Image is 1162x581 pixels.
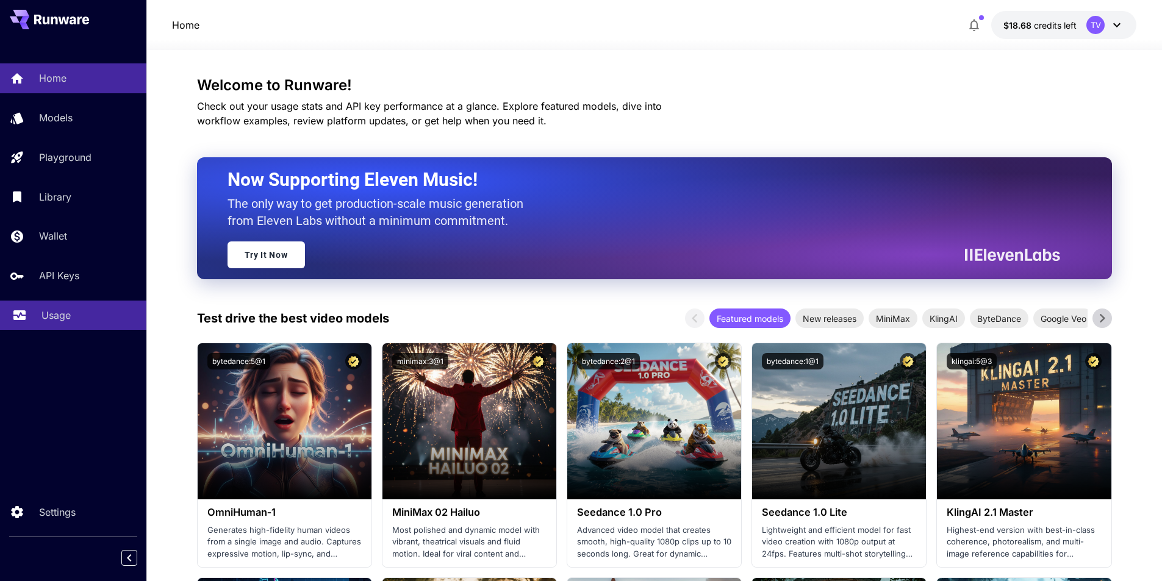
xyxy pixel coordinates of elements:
h3: Seedance 1.0 Pro [577,507,731,518]
img: alt [937,343,1111,499]
a: Home [172,18,199,32]
button: Certified Model – Vetted for best performance and includes a commercial license. [900,353,916,369]
span: KlingAI [922,312,965,325]
p: Playground [39,150,91,165]
button: bytedance:1@1 [762,353,823,369]
div: TV [1086,16,1105,34]
span: $18.68 [1003,20,1034,30]
p: Test drive the best video models [197,309,389,327]
div: KlingAI [922,308,965,328]
p: Most polished and dynamic model with vibrant, theatrical visuals and fluid motion. Ideal for vira... [392,524,547,560]
div: New releases [795,308,864,328]
div: MiniMax [869,308,917,328]
span: MiniMax [869,312,917,325]
p: Home [39,71,66,85]
button: $18.68147TV [991,11,1136,39]
h3: OmniHuman‑1 [207,507,362,518]
span: Check out your usage stats and API key performance at a glance. Explore featured models, dive int... [197,100,662,127]
p: The only way to get production-scale music generation from Eleven Labs without a minimum commitment. [228,195,533,229]
img: alt [567,343,741,499]
p: Advanced video model that creates smooth, high-quality 1080p clips up to 10 seconds long. Great f... [577,524,731,560]
div: Featured models [709,308,791,328]
p: Usage [41,308,71,323]
h3: Welcome to Runware! [197,77,1112,94]
div: Collapse sidebar [131,547,146,569]
p: Generates high-fidelity human videos from a single image and audio. Captures expressive motion, l... [207,524,362,560]
nav: breadcrumb [172,18,199,32]
button: Collapse sidebar [121,550,137,566]
div: ByteDance [970,308,1028,328]
img: alt [382,343,556,499]
button: Certified Model – Vetted for best performance and includes a commercial license. [530,353,547,369]
p: Models [39,110,73,125]
button: bytedance:5@1 [207,353,270,369]
button: bytedance:2@1 [577,353,640,369]
img: alt [198,343,371,499]
img: alt [752,343,926,499]
h2: Now Supporting Eleven Music! [228,168,1051,191]
h3: Seedance 1.0 Lite [762,507,916,518]
a: Try It Now [228,241,305,268]
button: Certified Model – Vetted for best performance and includes a commercial license. [715,353,731,369]
span: Featured models [709,312,791,325]
button: minimax:3@1 [392,353,448,369]
p: Wallet [39,229,67,243]
button: klingai:5@3 [947,353,997,369]
span: credits left [1034,20,1077,30]
p: Highest-end version with best-in-class coherence, photorealism, and multi-image reference capabil... [947,524,1101,560]
span: ByteDance [970,312,1028,325]
span: New releases [795,312,864,325]
p: API Keys [39,268,79,283]
button: Certified Model – Vetted for best performance and includes a commercial license. [1085,353,1102,369]
div: $18.68147 [1003,19,1077,32]
h3: MiniMax 02 Hailuo [392,507,547,518]
p: Settings [39,505,76,519]
h3: KlingAI 2.1 Master [947,507,1101,518]
span: Google Veo [1033,312,1094,325]
button: Certified Model – Vetted for best performance and includes a commercial license. [345,353,362,369]
div: Google Veo [1033,308,1094,328]
p: Lightweight and efficient model for fast video creation with 1080p output at 24fps. Features mult... [762,524,916,560]
p: Library [39,190,71,204]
